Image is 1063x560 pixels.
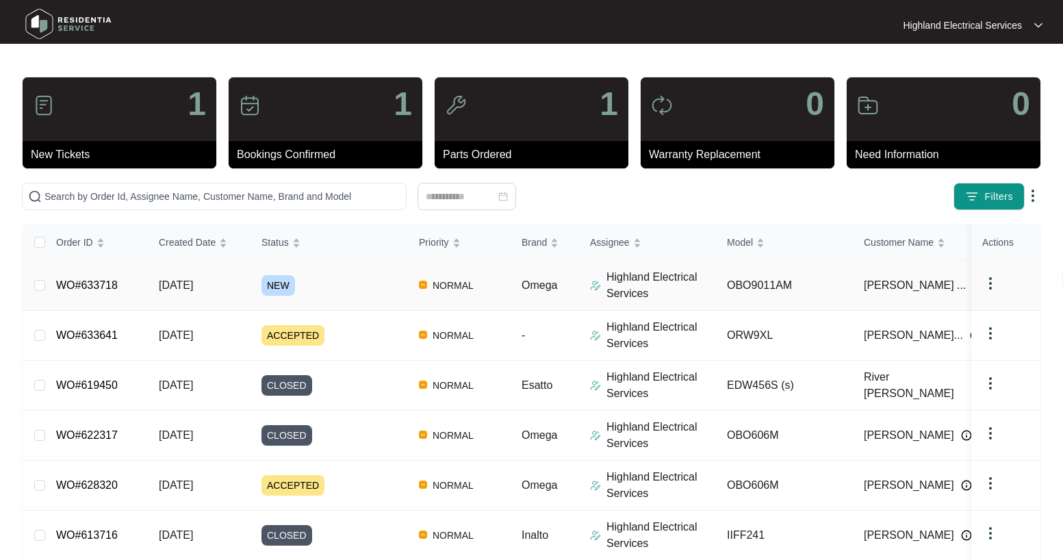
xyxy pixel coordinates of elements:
img: Assigner Icon [590,380,601,391]
span: Status [261,235,289,250]
a: WO#622317 [56,429,118,441]
span: NEW [261,275,295,296]
a: WO#619450 [56,379,118,391]
img: icon [651,94,673,116]
span: CLOSED [261,425,312,446]
img: Assigner Icon [590,480,601,491]
span: Brand [522,235,547,250]
img: icon [857,94,879,116]
span: River [PERSON_NAME] [864,369,972,402]
img: search-icon [28,190,42,203]
td: OBO9011AM [716,261,853,311]
a: WO#633718 [56,279,118,291]
td: OBO606M [716,411,853,461]
img: icon [33,94,55,116]
th: Created Date [148,225,251,261]
p: Warranty Replacement [649,147,834,163]
span: [PERSON_NAME] ... [864,277,966,294]
th: Actions [971,225,1040,261]
img: Vercel Logo [419,531,427,539]
span: CLOSED [261,375,312,396]
span: Model [727,235,753,250]
span: Inalto [522,529,548,541]
span: NORMAL [427,377,479,394]
span: Assignee [590,235,630,250]
span: Customer Name [864,235,934,250]
img: dropdown arrow [982,275,999,292]
img: Info icon [961,430,972,441]
a: WO#628320 [56,479,118,491]
p: 1 [188,88,206,120]
p: Highland Electrical Services [903,18,1022,32]
img: dropdown arrow [1025,188,1041,204]
p: Highland Electrical Services [606,419,716,452]
span: [PERSON_NAME] [864,427,954,444]
span: Esatto [522,379,552,391]
span: Priority [419,235,449,250]
span: NORMAL [427,327,479,344]
p: Need Information [855,147,1040,163]
img: dropdown arrow [982,475,999,492]
span: [DATE] [159,329,193,341]
p: New Tickets [31,147,216,163]
td: ORW9XL [716,311,853,361]
th: Customer Name [853,225,990,261]
td: EDW456S (s) [716,361,853,411]
p: Highland Electrical Services [606,469,716,502]
img: residentia service logo [21,3,116,44]
span: ACCEPTED [261,475,324,496]
th: Assignee [579,225,716,261]
img: dropdown arrow [1034,22,1042,29]
img: Info icon [970,330,981,341]
img: icon [239,94,261,116]
span: ACCEPTED [261,325,324,346]
th: Model [716,225,853,261]
span: [DATE] [159,279,193,291]
p: 0 [806,88,824,120]
img: dropdown arrow [982,325,999,342]
p: Highland Electrical Services [606,369,716,402]
span: Omega [522,429,557,441]
span: [PERSON_NAME] [864,477,954,494]
img: dropdown arrow [982,425,999,442]
img: Vercel Logo [419,381,427,389]
span: NORMAL [427,277,479,294]
th: Brand [511,225,579,261]
img: filter icon [965,190,979,203]
img: icon [445,94,467,116]
a: WO#633641 [56,329,118,341]
span: [DATE] [159,479,193,491]
span: Filters [984,190,1013,204]
p: Highland Electrical Services [606,319,716,352]
img: Assigner Icon [590,280,601,291]
span: [DATE] [159,529,193,541]
span: - [522,329,525,341]
p: Highland Electrical Services [606,269,716,302]
img: Info icon [961,480,972,491]
span: NORMAL [427,477,479,494]
span: [PERSON_NAME] [864,527,954,544]
img: Vercel Logo [419,331,427,339]
button: filter iconFilters [953,183,1025,210]
p: Highland Electrical Services [606,519,716,552]
img: Vercel Logo [419,281,427,289]
img: Assigner Icon [590,430,601,441]
img: Assigner Icon [590,530,601,541]
img: Vercel Logo [419,481,427,489]
img: dropdown arrow [982,525,999,542]
th: Priority [408,225,511,261]
span: [DATE] [159,429,193,441]
p: Bookings Confirmed [237,147,422,163]
p: 1 [600,88,618,120]
td: OBO606M [716,461,853,511]
img: dropdown arrow [982,375,999,392]
p: 0 [1012,88,1030,120]
a: WO#613716 [56,529,118,541]
span: NORMAL [427,427,479,444]
th: Status [251,225,408,261]
img: Info icon [961,530,972,541]
span: CLOSED [261,525,312,546]
p: Parts Ordered [443,147,628,163]
span: Order ID [56,235,93,250]
span: [PERSON_NAME]... [864,327,963,344]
